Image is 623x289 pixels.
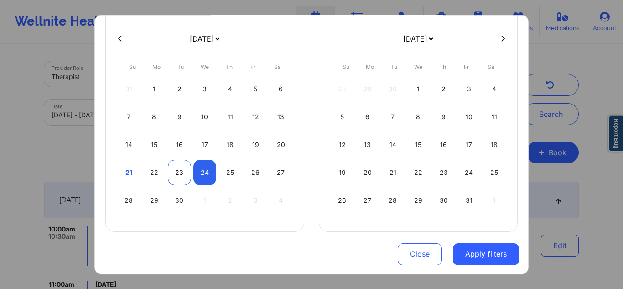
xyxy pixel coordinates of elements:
div: Mon Sep 22 2025 [143,160,166,185]
div: Tue Oct 21 2025 [381,160,405,185]
abbr: Thursday [439,63,446,70]
div: Thu Oct 30 2025 [432,188,455,213]
abbr: Tuesday [391,63,397,70]
div: Sun Sep 14 2025 [117,132,140,158]
div: Sat Sep 06 2025 [269,76,292,102]
div: Thu Oct 16 2025 [432,132,455,158]
div: Mon Oct 20 2025 [356,160,379,185]
div: Wed Sep 03 2025 [193,76,217,102]
div: Wed Sep 24 2025 [193,160,217,185]
div: Mon Oct 06 2025 [356,104,379,130]
div: Mon Sep 29 2025 [143,188,166,213]
div: Sat Oct 25 2025 [483,160,506,185]
div: Mon Oct 27 2025 [356,188,379,213]
abbr: Friday [250,63,256,70]
div: Thu Oct 09 2025 [432,104,455,130]
div: Fri Oct 17 2025 [457,132,481,158]
div: Mon Sep 01 2025 [143,76,166,102]
abbr: Sunday [129,63,136,70]
div: Thu Sep 18 2025 [218,132,242,158]
div: Tue Sep 09 2025 [168,104,191,130]
abbr: Monday [366,63,374,70]
div: Mon Sep 15 2025 [143,132,166,158]
div: Sun Oct 05 2025 [331,104,354,130]
abbr: Saturday [274,63,281,70]
div: Tue Sep 30 2025 [168,188,191,213]
div: Mon Sep 08 2025 [143,104,166,130]
div: Wed Sep 17 2025 [193,132,217,158]
div: Fri Sep 26 2025 [244,160,267,185]
div: Thu Oct 02 2025 [432,76,455,102]
div: Sun Sep 07 2025 [117,104,140,130]
div: Fri Oct 24 2025 [457,160,481,185]
abbr: Friday [464,63,469,70]
div: Fri Sep 19 2025 [244,132,267,158]
div: Fri Oct 10 2025 [457,104,481,130]
div: Wed Oct 08 2025 [407,104,430,130]
div: Sun Oct 12 2025 [331,132,354,158]
div: Sat Sep 20 2025 [269,132,292,158]
div: Sun Sep 28 2025 [117,188,140,213]
div: Tue Sep 16 2025 [168,132,191,158]
div: Sat Oct 18 2025 [483,132,506,158]
div: Tue Sep 02 2025 [168,76,191,102]
div: Wed Oct 29 2025 [407,188,430,213]
abbr: Sunday [343,63,349,70]
div: Sat Oct 11 2025 [483,104,506,130]
div: Fri Oct 31 2025 [457,188,481,213]
abbr: Wednesday [201,63,209,70]
div: Fri Sep 05 2025 [244,76,267,102]
button: Apply filters [453,243,519,265]
div: Tue Oct 07 2025 [381,104,405,130]
div: Sun Sep 21 2025 [117,160,140,185]
div: Sat Sep 13 2025 [269,104,292,130]
div: Tue Oct 14 2025 [381,132,405,158]
div: Wed Sep 10 2025 [193,104,217,130]
div: Wed Oct 22 2025 [407,160,430,185]
div: Tue Oct 28 2025 [381,188,405,213]
div: Thu Oct 23 2025 [432,160,455,185]
div: Thu Sep 25 2025 [218,160,242,185]
abbr: Wednesday [414,63,422,70]
abbr: Thursday [226,63,233,70]
abbr: Tuesday [177,63,184,70]
div: Fri Oct 03 2025 [457,76,481,102]
div: Sat Oct 04 2025 [483,76,506,102]
div: Sun Oct 19 2025 [331,160,354,185]
button: Close [398,243,442,265]
div: Wed Oct 15 2025 [407,132,430,158]
abbr: Monday [152,63,161,70]
div: Fri Sep 12 2025 [244,104,267,130]
div: Mon Oct 13 2025 [356,132,379,158]
div: Thu Sep 04 2025 [218,76,242,102]
div: Wed Oct 01 2025 [407,76,430,102]
div: Sun Oct 26 2025 [331,188,354,213]
div: Tue Sep 23 2025 [168,160,191,185]
div: Thu Sep 11 2025 [218,104,242,130]
div: Sat Sep 27 2025 [269,160,292,185]
abbr: Saturday [488,63,494,70]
